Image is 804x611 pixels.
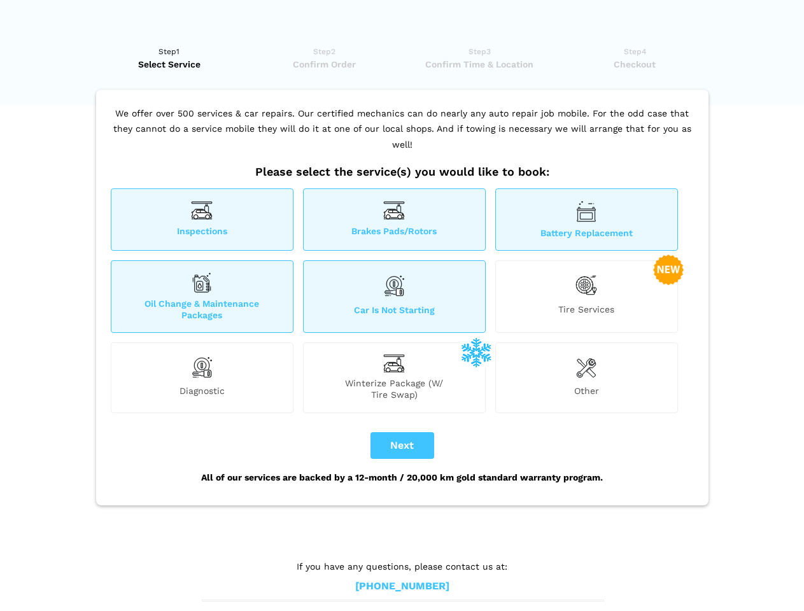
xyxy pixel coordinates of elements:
[111,385,293,400] span: Diagnostic
[496,385,677,400] span: Other
[96,45,243,71] a: Step1
[304,377,485,400] span: Winterize Package (W/ Tire Swap)
[406,45,553,71] a: Step3
[496,227,677,239] span: Battery Replacement
[108,459,697,496] div: All of our services are backed by a 12-month / 20,000 km gold standard warranty program.
[561,58,709,71] span: Checkout
[355,580,449,593] a: [PHONE_NUMBER]
[461,337,491,367] img: winterize-icon_1.png
[653,255,684,285] img: new-badge-2-48.png
[304,304,485,321] span: Car is not starting
[96,58,243,71] span: Select Service
[370,432,434,459] button: Next
[561,45,709,71] a: Step4
[251,45,398,71] a: Step2
[111,225,293,239] span: Inspections
[108,165,697,179] h2: Please select the service(s) you would like to book:
[304,225,485,239] span: Brakes Pads/Rotors
[108,106,697,165] p: We offer over 500 services & car repairs. Our certified mechanics can do nearly any auto repair j...
[202,559,603,573] p: If you have any questions, please contact us at:
[111,298,293,321] span: Oil Change & Maintenance Packages
[496,304,677,321] span: Tire Services
[251,58,398,71] span: Confirm Order
[406,58,553,71] span: Confirm Time & Location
